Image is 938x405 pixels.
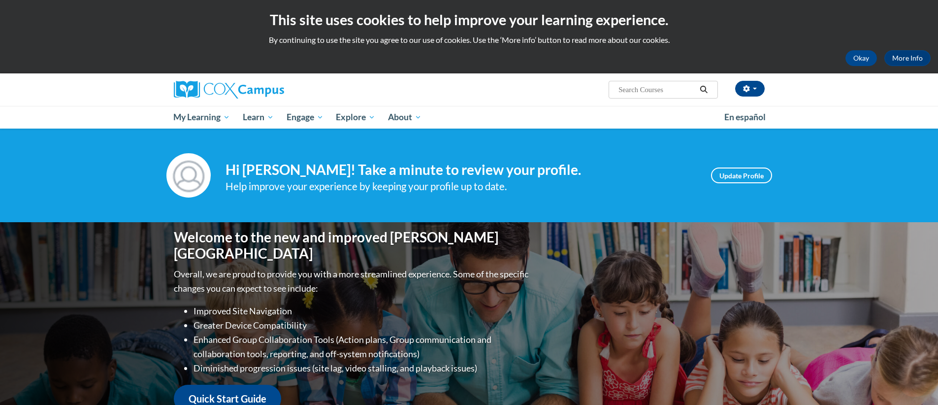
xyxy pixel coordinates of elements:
a: More Info [884,50,931,66]
li: Enhanced Group Collaboration Tools (Action plans, Group communication and collaboration tools, re... [194,333,531,361]
h1: Welcome to the new and improved [PERSON_NAME][GEOGRAPHIC_DATA] [174,229,531,262]
span: Engage [287,111,323,123]
span: My Learning [173,111,230,123]
a: Engage [280,106,330,129]
a: Explore [329,106,382,129]
p: Overall, we are proud to provide you with a more streamlined experience. Some of the specific cha... [174,267,531,296]
div: Main menu [159,106,779,129]
li: Greater Device Compatibility [194,318,531,333]
span: Explore [336,111,375,123]
a: Update Profile [711,168,772,183]
p: By continuing to use the site you agree to our use of cookies. Use the ‘More info’ button to read... [7,34,931,45]
a: Learn [236,106,280,129]
img: Profile Image [166,153,211,198]
button: Account Settings [735,81,765,97]
span: En español [724,112,766,122]
a: En español [718,107,772,128]
li: Diminished progression issues (site lag, video stalling, and playback issues) [194,361,531,375]
img: Cox Campus [174,81,284,99]
span: About [388,111,421,123]
div: Help improve your experience by keeping your profile up to date. [226,178,696,195]
li: Improved Site Navigation [194,304,531,318]
h4: Hi [PERSON_NAME]! Take a minute to review your profile. [226,162,696,178]
a: About [382,106,428,129]
a: Cox Campus [174,81,361,99]
h2: This site uses cookies to help improve your learning experience. [7,10,931,30]
input: Search Courses [617,84,696,96]
a: My Learning [167,106,237,129]
span: Learn [243,111,274,123]
button: Search [696,84,711,96]
button: Okay [845,50,877,66]
iframe: Button to launch messaging window [899,366,930,397]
